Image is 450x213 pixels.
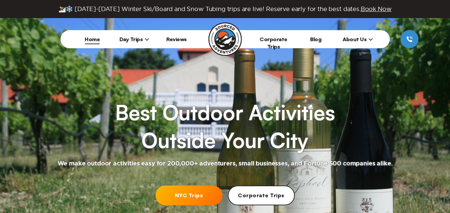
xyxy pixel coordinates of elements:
span: About Us [343,36,373,43]
iframe: Help Scout Beacon - Open [423,186,443,206]
span: Book Now [361,6,392,12]
span: Day Trips [119,36,150,43]
a: Reviews [166,36,187,43]
img: Sourced Adventures company logo [208,22,242,56]
a: Blog [310,36,321,43]
a: NYC Trips [156,186,222,205]
h2: We make outdoor activities easy for 200,000+ adventurers, small businesses, and Fortune 500 compa... [58,160,393,168]
a: Corporate Trips [228,186,295,205]
a: Corporate Trips [260,36,287,50]
span: ⛷️❄️ [DATE]-[DATE] Winter Ski/Board and Snow Tubing trips are live! Reserve early for the best da... [59,5,392,13]
h1: Best Outdoor Activities Outside Your City [115,98,335,154]
a: Home [85,36,100,43]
